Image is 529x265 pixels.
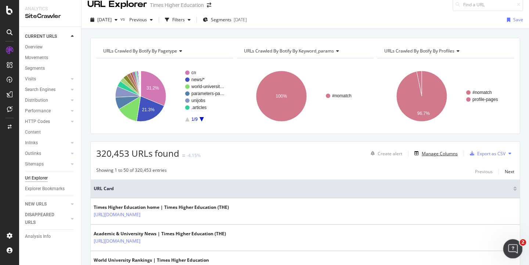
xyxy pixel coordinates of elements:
span: Previous [126,17,147,23]
button: Export as CSV [467,148,505,159]
div: Performance [25,107,51,115]
a: Overview [25,43,76,51]
button: Segments[DATE] [200,14,250,26]
div: Save [513,17,523,23]
span: 320,453 URLs found [96,147,179,159]
div: Next [505,168,514,175]
div: DISAPPEARED URLS [25,211,62,226]
div: Inlinks [25,139,38,147]
text: parameters-pa… [191,91,224,96]
div: Sitemaps [25,160,44,168]
span: 2 [520,239,526,246]
a: [URL][DOMAIN_NAME] [94,237,140,245]
span: URLs Crawled By Botify By pagetype [103,48,177,54]
div: Outlinks [25,150,41,157]
a: Search Engines [25,86,69,94]
a: Explorer Bookmarks [25,185,76,193]
div: Movements [25,54,48,62]
div: [DATE] [234,17,247,23]
button: [DATE] [87,14,120,26]
button: Filters [162,14,194,26]
a: Distribution [25,97,69,104]
a: DISAPPEARED URLS [25,211,69,226]
div: Content [25,128,41,136]
a: [URL][DOMAIN_NAME] [94,211,140,218]
div: SiteCrawler [25,12,75,21]
button: Next [505,167,514,176]
div: World University Rankings | Times Higher Education [94,257,209,264]
div: CURRENT URLS [25,33,57,40]
text: world-universit… [191,84,224,89]
div: Search Engines [25,86,55,94]
a: Content [25,128,76,136]
text: #nomatch [472,90,492,95]
text: .articles [191,105,206,110]
text: profile-pages [472,97,498,102]
div: Visits [25,75,36,83]
a: Visits [25,75,69,83]
div: Segments [25,65,45,72]
a: Movements [25,54,76,62]
a: Sitemaps [25,160,69,168]
span: vs [120,16,126,22]
text: 100% [276,94,287,99]
a: Inlinks [25,139,69,147]
div: Analytics [25,6,75,12]
div: NEW URLS [25,200,47,208]
a: Segments [25,65,76,72]
div: Showing 1 to 50 of 320,453 entries [96,167,167,176]
a: Outlinks [25,150,69,157]
a: CURRENT URLS [25,33,69,40]
div: Filters [172,17,185,23]
a: Analysis Info [25,233,76,240]
span: URLs Crawled By Botify By profiles [384,48,454,54]
button: Previous [126,14,156,26]
button: Create alert [368,148,402,159]
div: Times Higher Education [150,1,204,9]
div: HTTP Codes [25,118,50,126]
span: URL Card [94,185,511,192]
h4: URLs Crawled By Botify By profiles [383,45,508,57]
text: 31.2% [147,86,159,91]
button: Save [504,14,523,26]
button: Previous [475,167,493,176]
a: Url Explorer [25,174,76,182]
div: Distribution [25,97,48,104]
div: Url Explorer [25,174,48,182]
h4: URLs Crawled By Botify By keyword_params [242,45,367,57]
button: Manage Columns [411,149,458,158]
div: Manage Columns [422,150,458,157]
div: Explorer Bookmarks [25,185,65,193]
iframe: Intercom live chat [503,239,523,259]
a: NEW URLS [25,200,69,208]
div: arrow-right-arrow-left [207,3,211,8]
div: Overview [25,43,43,51]
h4: URLs Crawled By Botify By pagetype [102,45,227,57]
div: Previous [475,168,493,175]
div: Export as CSV [477,150,505,157]
div: Create alert [378,150,402,157]
div: -4.15% [187,152,201,159]
text: cn [191,70,196,75]
img: Equal [182,155,185,157]
a: Performance [25,107,69,115]
text: unijobs [191,98,205,103]
div: Times Higher Education home | Times Higher Education (THE) [94,204,229,211]
text: 21.3% [142,107,155,112]
text: 1/9 [191,117,198,122]
span: 2025 Sep. 26th [97,17,112,23]
div: Academic & University News | Times Higher Education (THE) [94,230,226,237]
span: Segments [211,17,231,23]
svg: A chart. [96,64,231,128]
span: URLs Crawled By Botify By keyword_params [244,48,334,54]
text: news/* [191,77,205,82]
text: 96.7% [417,111,430,116]
div: Analysis Info [25,233,51,240]
a: HTTP Codes [25,118,69,126]
svg: A chart. [377,64,512,128]
svg: A chart. [237,64,372,128]
text: #nomatch [332,93,352,98]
